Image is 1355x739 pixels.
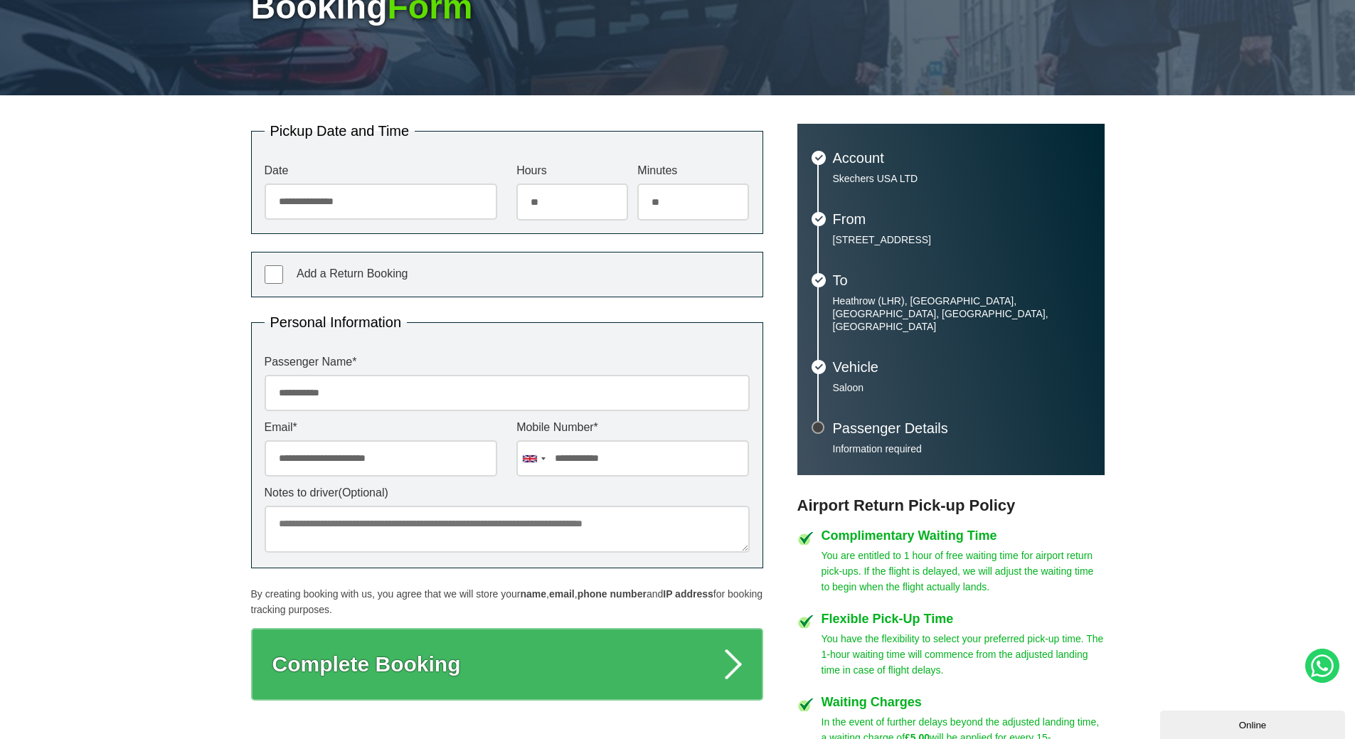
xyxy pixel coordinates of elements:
h3: From [833,212,1090,226]
strong: phone number [578,588,647,600]
h3: To [833,273,1090,287]
strong: IP address [663,588,713,600]
label: Minutes [637,165,749,176]
h4: Waiting Charges [822,696,1105,708]
h3: Passenger Details [833,421,1090,435]
h4: Complimentary Waiting Time [822,529,1105,542]
span: (Optional) [339,487,388,499]
label: Notes to driver [265,487,750,499]
strong: name [520,588,546,600]
legend: Pickup Date and Time [265,124,415,138]
label: Hours [516,165,628,176]
p: Skechers USA LTD [833,172,1090,185]
div: United Kingdom: +44 [517,441,550,476]
button: Complete Booking [251,628,763,701]
p: Heathrow (LHR), [GEOGRAPHIC_DATA], [GEOGRAPHIC_DATA], [GEOGRAPHIC_DATA], [GEOGRAPHIC_DATA] [833,294,1090,333]
label: Email [265,422,497,433]
p: By creating booking with us, you agree that we will store your , , and for booking tracking purpo... [251,586,763,617]
p: You are entitled to 1 hour of free waiting time for airport return pick-ups. If the flight is del... [822,548,1105,595]
iframe: chat widget [1160,708,1348,739]
legend: Personal Information [265,315,408,329]
input: Add a Return Booking [265,265,283,284]
label: Mobile Number [516,422,749,433]
span: Add a Return Booking [297,267,408,280]
p: You have the flexibility to select your preferred pick-up time. The 1-hour waiting time will comm... [822,631,1105,678]
p: [STREET_ADDRESS] [833,233,1090,246]
strong: email [549,588,575,600]
h3: Airport Return Pick-up Policy [797,496,1105,515]
p: Information required [833,442,1090,455]
label: Date [265,165,497,176]
label: Passenger Name [265,356,750,368]
p: Saloon [833,381,1090,394]
h3: Vehicle [833,360,1090,374]
h3: Account [833,151,1090,165]
h4: Flexible Pick-Up Time [822,612,1105,625]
